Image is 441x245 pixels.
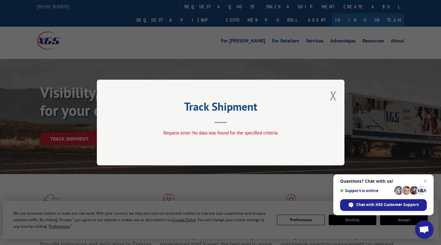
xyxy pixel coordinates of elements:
[422,177,429,185] span: Close chat
[330,87,337,104] button: Close modal
[163,130,278,136] span: Request error: No data was found for the specified criteria.
[340,199,427,211] div: Chat with XGS Customer Support
[340,179,427,184] span: Questions? Chat with us!
[340,188,392,193] span: Support is online
[356,202,419,208] span: Chat with XGS Customer Support
[415,220,434,239] div: Open chat
[128,102,313,114] h2: Track Shipment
